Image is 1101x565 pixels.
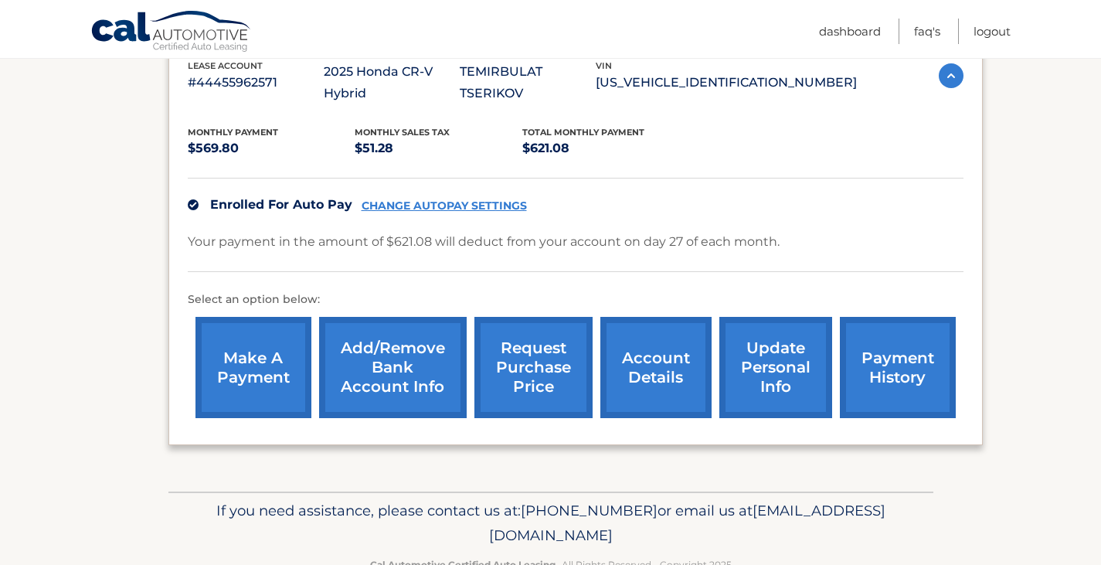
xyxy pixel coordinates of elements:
[489,502,885,544] span: [EMAIL_ADDRESS][DOMAIN_NAME]
[178,499,923,548] p: If you need assistance, please contact us at: or email us at
[974,19,1011,44] a: Logout
[319,317,467,418] a: Add/Remove bank account info
[939,63,963,88] img: accordion-active.svg
[596,72,857,94] p: [US_VEHICLE_IDENTIFICATION_NUMBER]
[188,231,780,253] p: Your payment in the amount of $621.08 will deduct from your account on day 27 of each month.
[362,199,527,213] a: CHANGE AUTOPAY SETTINGS
[324,61,460,104] p: 2025 Honda CR-V Hybrid
[90,10,253,55] a: Cal Automotive
[596,60,612,71] span: vin
[210,197,352,212] span: Enrolled For Auto Pay
[188,127,278,138] span: Monthly Payment
[719,317,832,418] a: update personal info
[188,138,355,159] p: $569.80
[188,291,963,309] p: Select an option below:
[195,317,311,418] a: make a payment
[460,61,596,104] p: TEMIRBULAT TSERIKOV
[522,138,690,159] p: $621.08
[474,317,593,418] a: request purchase price
[522,127,644,138] span: Total Monthly Payment
[188,72,324,94] p: #44455962571
[521,502,658,519] span: [PHONE_NUMBER]
[188,60,263,71] span: lease account
[840,317,956,418] a: payment history
[355,138,522,159] p: $51.28
[819,19,881,44] a: Dashboard
[914,19,940,44] a: FAQ's
[188,199,199,210] img: check.svg
[355,127,450,138] span: Monthly sales Tax
[600,317,712,418] a: account details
